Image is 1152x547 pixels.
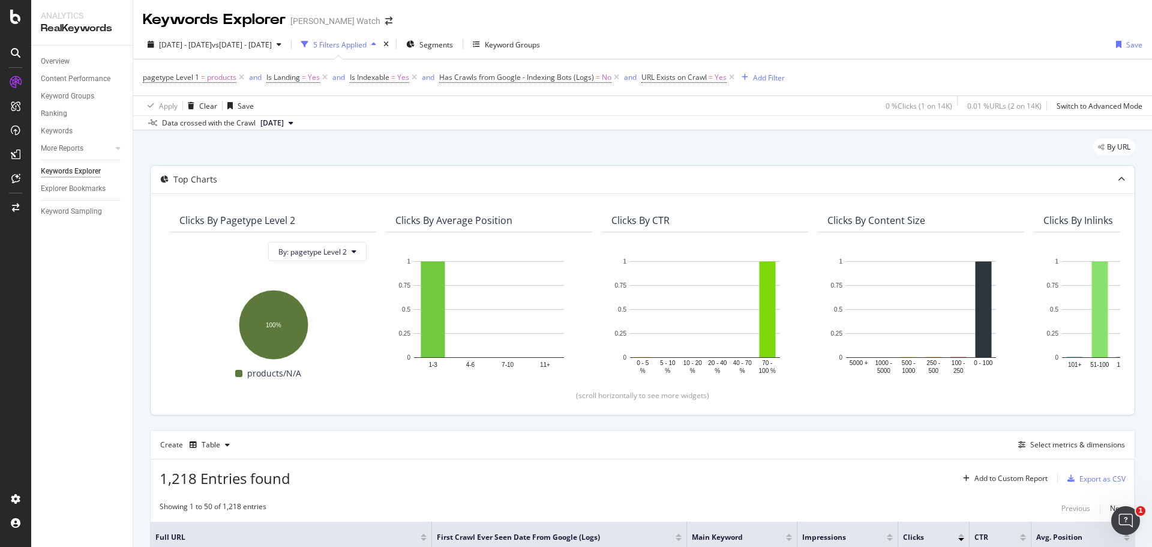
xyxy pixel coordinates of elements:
button: Table [185,435,235,455]
text: 10 - 20 [683,360,703,366]
div: and [422,72,434,82]
text: 250 [953,367,964,374]
button: Switch to Advanced Mode [1052,96,1142,115]
span: = [709,72,713,82]
span: Yes [397,69,409,86]
text: 1-3 [428,361,437,368]
div: Explorer Bookmarks [41,183,106,195]
div: Next [1110,503,1126,513]
text: 5000 + [850,360,868,366]
div: Add to Custom Report [974,475,1048,482]
text: 40 - 70 [733,360,752,366]
div: Table [202,441,220,449]
span: Main Keyword [692,532,768,543]
button: [DATE] - [DATE]vs[DATE] - [DATE] [143,35,286,54]
div: Clear [199,101,217,111]
text: % [690,367,695,374]
span: pagetype Level 1 [143,72,199,82]
div: Export as CSV [1079,474,1126,484]
div: Add Filter [753,73,785,83]
a: Content Performance [41,73,124,85]
text: 1 [1055,258,1058,265]
span: = [201,72,205,82]
div: times [381,38,391,50]
a: Keyword Sampling [41,205,124,218]
div: Keyword Sampling [41,205,102,218]
div: A chart. [827,255,1015,376]
text: 51-100 [1090,361,1109,368]
text: 5000 [877,367,891,374]
text: 0 [839,354,842,361]
div: and [624,72,637,82]
div: [PERSON_NAME] Watch [290,15,380,27]
button: [DATE] [256,116,298,130]
text: 70 - [762,360,772,366]
div: Save [1126,40,1142,50]
div: Overview [41,55,70,68]
text: 0.5 [1050,306,1058,313]
div: Switch to Advanced Mode [1057,101,1142,111]
span: Avg. Position [1036,532,1106,543]
span: Segments [419,40,453,50]
span: Full URL [155,532,403,543]
button: Save [1111,35,1142,54]
div: Apply [159,101,178,111]
div: More Reports [41,142,83,155]
div: Clicks By pagetype Level 2 [179,214,295,226]
button: and [249,71,262,83]
button: Next [1110,501,1126,516]
div: A chart. [395,255,583,376]
text: 0.75 [1047,282,1059,289]
button: Export as CSV [1063,469,1126,488]
div: Keyword Groups [41,90,94,103]
text: 0.75 [615,282,627,289]
text: 0.25 [615,330,627,337]
text: 5 - 10 [660,360,676,366]
span: URL Exists on Crawl [641,72,707,82]
text: 250 - [926,360,940,366]
text: 0.25 [831,330,843,337]
text: % [640,367,646,374]
text: % [715,367,720,374]
text: 11+ [540,361,550,368]
span: Clicks [903,532,940,543]
text: 7-10 [502,361,514,368]
text: 500 - [902,360,916,366]
span: First Crawl Ever Seen Date from Google (Logs) [437,532,658,543]
div: (scroll horizontally to see more widgets) [165,390,1120,400]
text: 0.25 [399,330,411,337]
div: Save [238,101,254,111]
div: Top Charts [173,174,217,186]
div: and [249,72,262,82]
button: and [422,71,434,83]
svg: A chart. [611,255,799,376]
div: Showing 1 to 50 of 1,218 entries [160,501,266,516]
text: 100 - [952,360,965,366]
button: Keyword Groups [468,35,545,54]
svg: A chart. [179,284,367,361]
span: products [207,69,236,86]
text: 0.75 [399,282,411,289]
div: 0.01 % URLs ( 2 on 14K ) [967,101,1042,111]
text: 0.5 [834,306,842,313]
span: = [302,72,306,82]
button: Apply [143,96,178,115]
div: Ranking [41,107,67,120]
div: arrow-right-arrow-left [385,17,392,25]
span: products/N/A [247,366,301,381]
span: = [391,72,395,82]
text: 4-6 [466,361,475,368]
text: 1 [839,258,842,265]
button: and [624,71,637,83]
text: 0 [623,354,626,361]
text: 0.5 [618,306,626,313]
div: Clicks By Inlinks [1043,214,1113,226]
a: More Reports [41,142,112,155]
text: 0.5 [402,306,410,313]
div: Data crossed with the Crawl [162,118,256,128]
text: 0 - 5 [637,360,649,366]
text: 1000 [902,367,916,374]
text: 101+ [1068,361,1082,368]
